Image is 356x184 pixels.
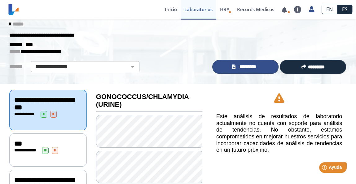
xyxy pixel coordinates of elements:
a: ES [337,5,352,14]
h5: Este análisis de resultados de laboratorio actualmente no cuenta con soporte para análisis de ten... [216,113,342,154]
iframe: Help widget launcher [301,160,349,177]
span: HRA [220,6,230,12]
b: GONOCOCCUS/CHLAMYDIA (URINE) [96,93,189,108]
a: EN [322,5,337,14]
